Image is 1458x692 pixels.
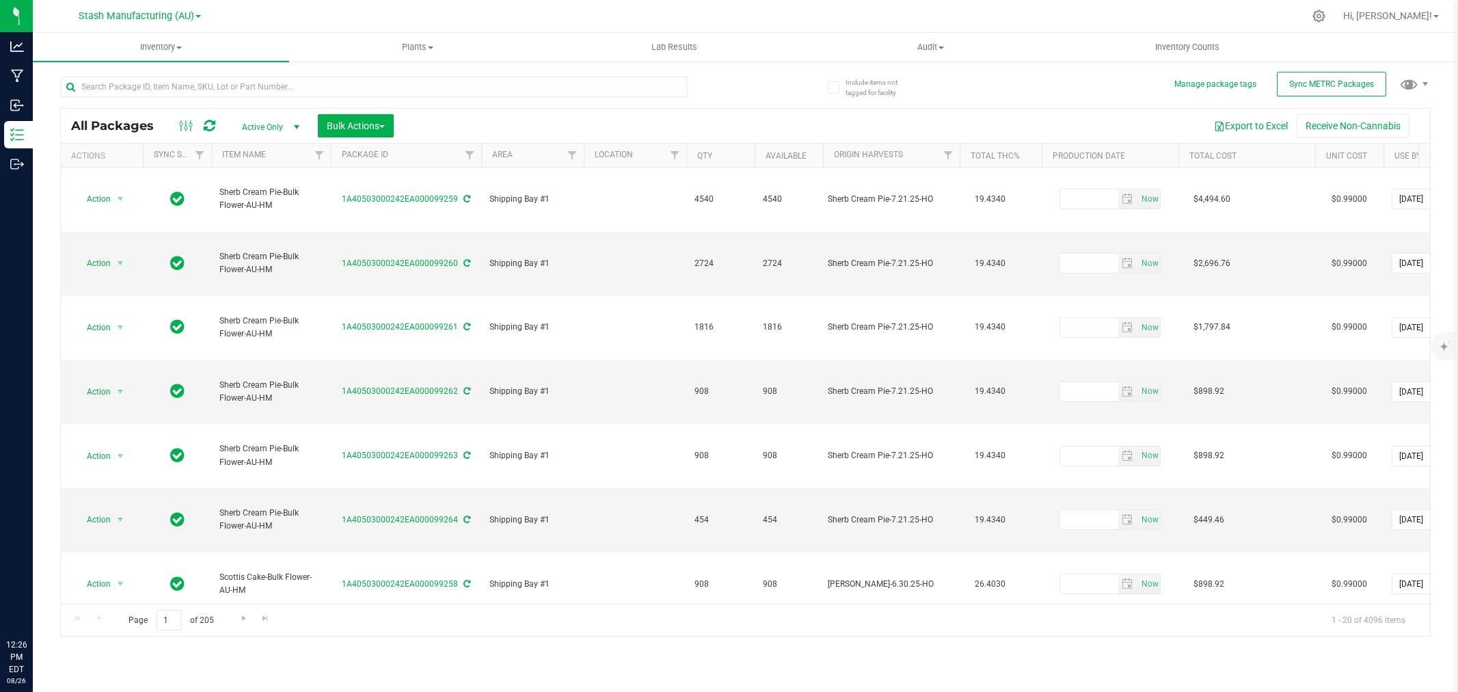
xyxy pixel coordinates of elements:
span: Shipping Bay #1 [489,257,576,270]
span: Shipping Bay #1 [489,321,576,334]
span: Set Current date [1138,574,1161,594]
a: Inventory [33,33,289,62]
span: select [1118,254,1138,273]
span: select [1118,510,1138,529]
span: Inventory Counts [1137,41,1238,53]
a: Go to the next page [234,610,254,628]
span: Sync from Compliance System [461,515,470,524]
p: 08/26 [6,676,27,686]
span: Sync from Compliance System [461,386,470,396]
inline-svg: Inventory [10,128,24,142]
a: Unit Cost [1326,151,1367,161]
iframe: Resource center [14,583,55,624]
span: 908 [694,578,746,591]
div: Sherb Cream Pie-7.21.25-HO [828,449,956,462]
a: Use By [1394,151,1421,161]
span: Action [75,382,111,401]
span: Action [75,189,111,209]
a: Item Name [222,150,266,159]
span: Sherb Cream Pie-Bulk Flower-AU-HM [219,507,323,533]
button: Receive Non-Cannabis [1297,114,1409,137]
a: 1A40503000242EA000099261 [342,322,458,332]
span: Set Current date [1138,446,1161,466]
button: Export to Excel [1205,114,1297,137]
span: Sync from Compliance System [461,579,470,589]
span: Sync from Compliance System [461,322,470,332]
span: Stash Manufacturing (AU) [79,10,194,22]
span: 908 [763,385,815,398]
span: In Sync [170,382,185,401]
span: In Sync [170,189,185,209]
span: 4540 [694,193,746,206]
span: In Sync [170,446,185,465]
span: Set Current date [1138,510,1161,530]
span: 19.4340 [968,317,1012,337]
td: $0.99000 [1315,232,1383,296]
span: 26.4030 [968,574,1012,594]
span: Action [75,574,111,594]
a: Package ID [342,150,388,159]
inline-svg: Inbound [10,98,24,112]
span: 454 [694,514,746,527]
span: All Packages [71,118,167,133]
span: Sync METRC Packages [1289,79,1374,89]
a: 1A40503000242EA000099260 [342,258,458,268]
td: $0.99000 [1315,360,1383,424]
span: Sync from Compliance System [461,194,470,204]
a: Sync Status [154,150,206,159]
div: [PERSON_NAME]-6.30.25-HO [828,578,956,591]
span: Action [75,254,111,273]
span: Bulk Actions [327,120,385,131]
span: 19.4340 [968,382,1012,401]
span: 2724 [694,257,746,270]
span: In Sync [170,254,185,273]
span: 2724 [763,257,815,270]
p: 12:26 PM EDT [6,639,27,676]
span: Sync from Compliance System [461,258,470,268]
span: $1,797.84 [1187,317,1237,337]
span: select [1118,382,1138,401]
a: Available [766,151,807,161]
span: Sherb Cream Pie-Bulk Flower-AU-HM [219,186,323,212]
div: Sherb Cream Pie-7.21.25-HO [828,385,956,398]
span: $449.46 [1187,510,1231,530]
a: Total Cost [1189,151,1237,161]
span: Sync from Compliance System [461,451,470,460]
span: select [112,318,129,337]
a: Audit [802,33,1059,62]
span: $2,696.76 [1187,254,1237,274]
span: Set Current date [1138,189,1161,209]
span: Set Current date [1138,254,1161,274]
span: 908 [763,578,815,591]
span: Include items not tagged for facility [846,77,914,98]
a: Origin Harvests [834,150,903,159]
span: Shipping Bay #1 [489,514,576,527]
div: Sherb Cream Pie-7.21.25-HO [828,321,956,334]
a: Location [595,150,633,159]
span: select [1137,447,1160,466]
span: 19.4340 [968,189,1012,209]
span: $898.92 [1187,574,1231,594]
span: Sherb Cream Pie-Bulk Flower-AU-HM [219,379,323,405]
inline-svg: Analytics [10,40,24,53]
span: select [1118,574,1138,594]
a: Filter [189,144,211,167]
div: Sherb Cream Pie-7.21.25-HO [828,257,956,270]
span: select [1118,189,1138,209]
td: $0.99000 [1315,424,1383,488]
a: Filter [459,144,481,167]
span: $898.92 [1187,382,1231,401]
span: select [1137,318,1160,337]
span: Scottis Cake-Bulk Flower-AU-HM [219,571,323,597]
span: 454 [763,514,815,527]
a: Inventory Counts [1059,33,1315,62]
span: 19.4340 [968,446,1012,466]
span: 1816 [763,321,815,334]
span: 19.4340 [968,510,1012,530]
button: Bulk Actions [318,114,394,137]
a: 1A40503000242EA000099258 [342,579,458,589]
a: 1A40503000242EA000099259 [342,194,458,204]
span: $4,494.60 [1187,189,1237,209]
a: Qty [697,151,712,161]
a: Lab Results [546,33,802,62]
